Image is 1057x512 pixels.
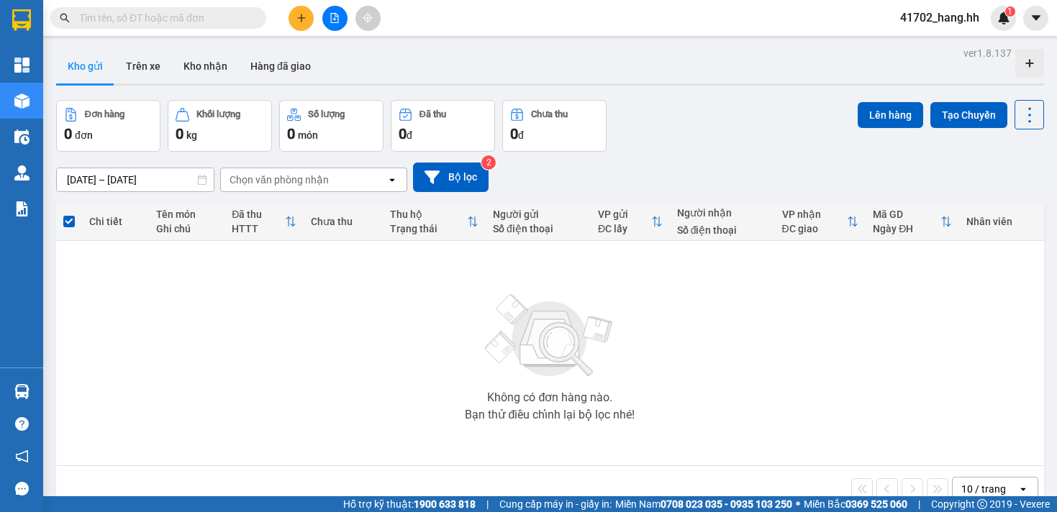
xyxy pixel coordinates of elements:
div: Đã thu [419,109,446,119]
span: notification [15,449,29,463]
button: aim [355,6,381,31]
th: Toggle SortBy [591,203,670,241]
svg: open [1017,483,1029,495]
span: 41702_hang.hh [889,9,991,27]
div: ĐC lấy [598,223,651,234]
button: Trên xe [114,49,172,83]
svg: open [386,174,398,186]
img: dashboard-icon [14,58,30,73]
th: Toggle SortBy [866,203,959,241]
div: Người gửi [493,209,584,220]
span: 0 [176,125,183,142]
span: caret-down [1030,12,1043,24]
div: Tên món [156,209,217,220]
strong: 1900 633 818 [414,498,476,510]
span: Miền Bắc [804,496,907,512]
button: file-add [322,6,348,31]
img: icon-new-feature [997,12,1010,24]
div: Đã thu [232,209,285,220]
span: 0 [399,125,407,142]
span: message [15,482,29,495]
th: Toggle SortBy [224,203,304,241]
span: 1 [1007,6,1012,17]
button: Lên hàng [858,102,923,128]
div: HTTT [232,223,285,234]
span: copyright [977,499,987,509]
div: ver 1.8.137 [963,45,1012,61]
button: Số lượng0món [279,100,384,152]
button: Chưa thu0đ [502,100,607,152]
button: Khối lượng0kg [168,100,272,152]
span: món [298,129,318,141]
button: Hàng đã giao [239,49,322,83]
img: warehouse-icon [14,129,30,145]
div: Chưa thu [311,216,376,227]
button: Bộ lọc [413,163,489,192]
div: Số điện thoại [677,224,768,236]
div: Nhân viên [966,216,1037,227]
button: Kho gửi [56,49,114,83]
img: logo-vxr [12,9,31,31]
span: plus [296,13,307,23]
button: caret-down [1023,6,1048,31]
img: warehouse-icon [14,165,30,180]
button: Kho nhận [172,49,239,83]
div: Mã GD [873,209,940,220]
span: search [60,13,70,23]
span: đơn [75,129,93,141]
div: Đơn hàng [85,109,124,119]
span: đ [407,129,412,141]
input: Tìm tên, số ĐT hoặc mã đơn [79,10,249,26]
input: Select a date range. [57,168,214,191]
span: ⚪️ [796,501,800,507]
span: aim [363,13,373,23]
img: warehouse-icon [14,384,30,399]
img: solution-icon [14,201,30,216]
img: warehouse-icon [14,93,30,109]
span: file-add [330,13,340,23]
div: VP gửi [598,209,651,220]
div: 10 / trang [961,482,1006,496]
img: svg+xml;base64,PHN2ZyBjbGFzcz0ibGlzdC1wbHVnX19zdmciIHhtbG5zPSJodHRwOi8vd3d3LnczLm9yZy8yMDAwL3N2Zy... [478,285,622,386]
button: Đã thu0đ [391,100,495,152]
div: Số điện thoại [493,223,584,234]
div: VP nhận [782,209,848,220]
span: | [918,496,920,512]
strong: 0369 525 060 [845,498,907,510]
div: Thu hộ [390,209,467,220]
div: Tạo kho hàng mới [1015,49,1044,78]
button: Tạo Chuyến [930,102,1007,128]
div: Không có đơn hàng nào. [487,392,612,403]
sup: 2 [481,155,496,170]
div: Bạn thử điều chỉnh lại bộ lọc nhé! [465,409,635,421]
span: đ [518,129,524,141]
span: Hỗ trợ kỹ thuật: [343,496,476,512]
button: Đơn hàng0đơn [56,100,160,152]
div: Khối lượng [196,109,240,119]
span: kg [186,129,197,141]
div: Trạng thái [390,223,467,234]
div: Chi tiết [89,216,142,227]
span: 0 [287,125,295,142]
span: Cung cấp máy in - giấy in: [499,496,612,512]
strong: 0708 023 035 - 0935 103 250 [661,498,792,510]
div: ĐC giao [782,223,848,234]
span: 0 [64,125,72,142]
div: Ghi chú [156,223,217,234]
span: question-circle [15,417,29,431]
span: | [486,496,489,512]
button: plus [289,6,314,31]
div: Chọn văn phòng nhận [230,173,329,187]
div: Người nhận [677,207,768,219]
span: 0 [510,125,518,142]
div: Chưa thu [531,109,568,119]
th: Toggle SortBy [383,203,486,241]
div: Số lượng [308,109,345,119]
th: Toggle SortBy [775,203,866,241]
div: Ngày ĐH [873,223,940,234]
sup: 1 [1005,6,1015,17]
span: Miền Nam [615,496,792,512]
